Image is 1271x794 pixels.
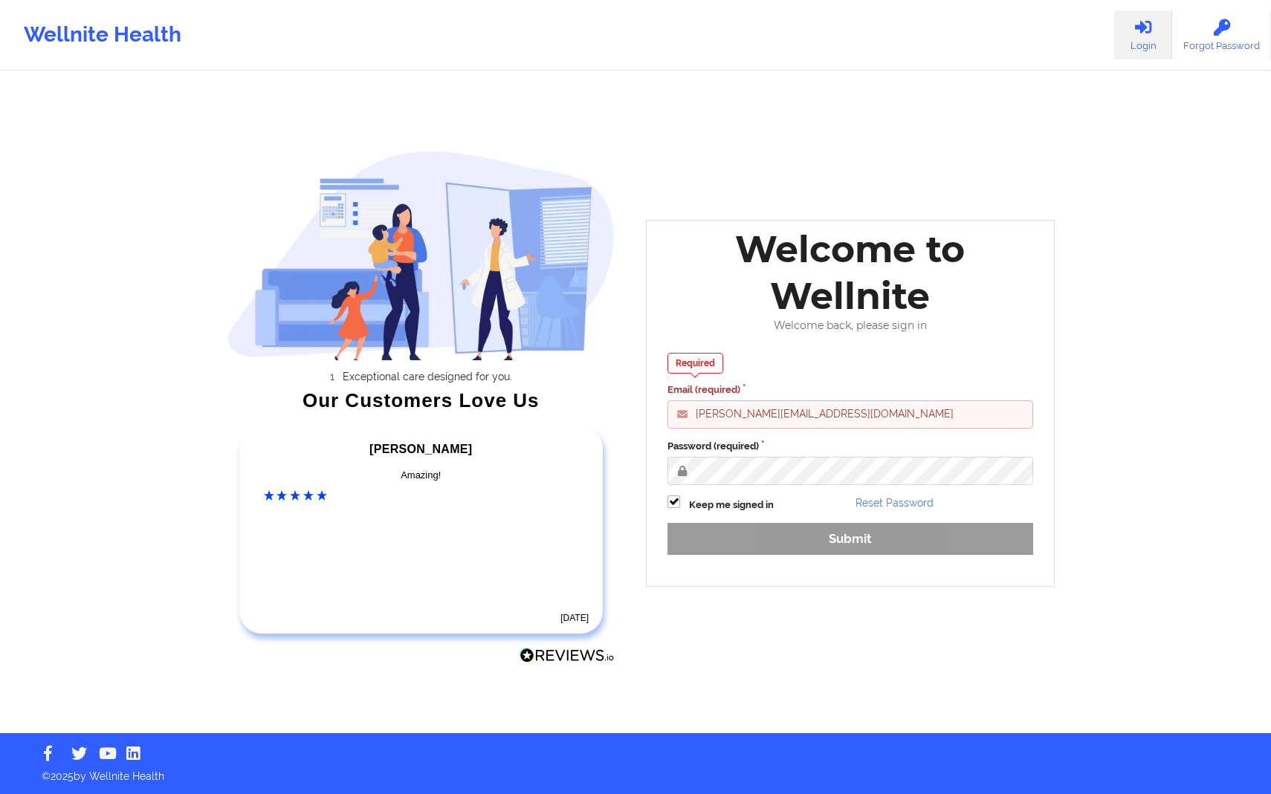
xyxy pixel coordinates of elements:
div: Welcome to Wellnite [657,226,1044,319]
label: Email (required) [667,383,1033,397]
div: Our Customers Love Us [227,393,615,408]
time: [DATE] [560,613,589,623]
img: Reviews.io Logo [520,648,615,663]
a: Forgot Password [1172,10,1271,59]
span: [PERSON_NAME] [369,443,472,455]
p: © 2025 by Wellnite Health [31,758,1240,784]
a: Reset Password [856,497,934,509]
div: Required [667,353,723,374]
label: Keep me signed in [689,498,774,512]
a: Login [1114,10,1172,59]
label: Password (required) [667,439,1033,454]
div: Welcome back, please sign in [657,319,1044,332]
img: wellnite-auth-hero_200.c722682e.png [227,150,615,360]
a: Reviews.io Logo [520,648,615,667]
input: Email address [667,400,1033,429]
div: Amazing! [264,468,579,483]
li: Exceptional care designed for you. [240,371,615,383]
